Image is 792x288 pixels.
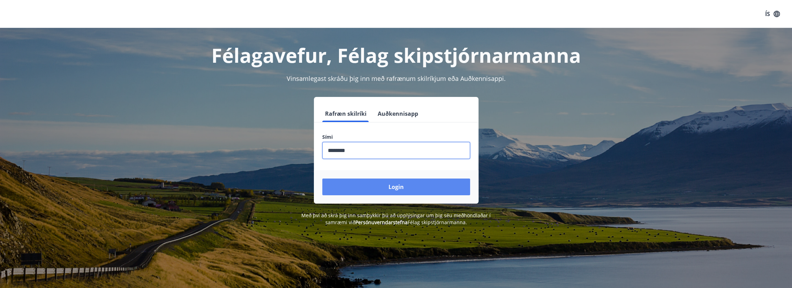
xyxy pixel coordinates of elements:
label: Sími [322,134,470,141]
button: Auðkennisapp [375,105,421,122]
button: Rafræn skilríki [322,105,369,122]
a: Persónuverndarstefna [355,219,408,226]
span: Með því að skrá þig inn samþykkir þú að upplýsingar um þig séu meðhöndlaðar í samræmi við Félag s... [301,212,491,226]
button: ÍS [761,8,784,20]
button: Login [322,179,470,195]
span: Vinsamlegast skráðu þig inn með rafrænum skilríkjum eða Auðkennisappi. [287,74,506,83]
h1: Félagavefur, Félag skipstjórnarmanna [153,42,639,68]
